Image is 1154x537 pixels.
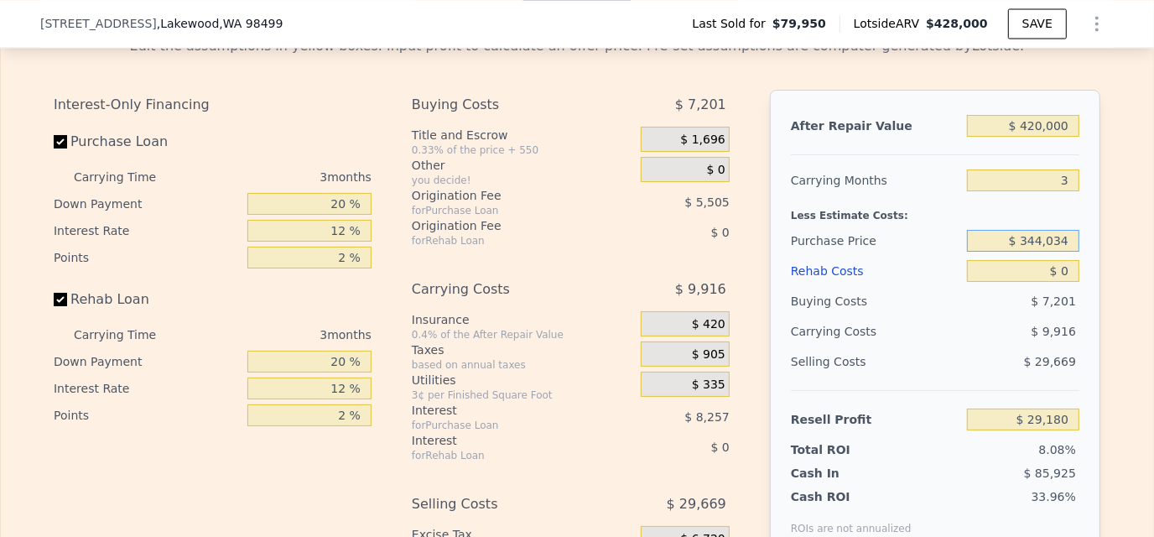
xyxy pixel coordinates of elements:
[412,217,599,234] div: Origination Fee
[412,204,599,217] div: for Purchase Loan
[854,15,926,32] span: Lotside ARV
[791,404,960,435] div: Resell Profit
[692,347,725,362] span: $ 905
[412,388,634,402] div: 3¢ per Finished Square Foot
[680,133,725,148] span: $ 1,696
[926,17,988,30] span: $428,000
[74,321,183,348] div: Carrying Time
[54,90,372,120] div: Interest-Only Financing
[711,226,730,239] span: $ 0
[791,441,896,458] div: Total ROI
[412,432,599,449] div: Interest
[791,465,896,482] div: Cash In
[1024,355,1076,368] span: $ 29,669
[412,419,599,432] div: for Purchase Loan
[412,372,634,388] div: Utilities
[772,15,826,32] span: $79,950
[1039,443,1076,456] span: 8.08%
[412,489,599,519] div: Selling Costs
[412,274,599,305] div: Carrying Costs
[791,196,1079,226] div: Less Estimate Costs:
[40,15,157,32] span: [STREET_ADDRESS]
[54,348,241,375] div: Down Payment
[1024,467,1076,480] span: $ 85,925
[412,358,634,372] div: based on annual taxes
[54,293,67,306] input: Rehab Loan
[412,143,634,157] div: 0.33% of the price + 550
[74,164,183,190] div: Carrying Time
[54,244,241,271] div: Points
[54,402,241,429] div: Points
[684,410,729,424] span: $ 8,257
[684,196,729,209] span: $ 5,505
[791,347,960,377] div: Selling Costs
[412,90,599,120] div: Buying Costs
[412,234,599,248] div: for Rehab Loan
[692,15,772,32] span: Last Sold for
[412,341,634,358] div: Taxes
[412,449,599,462] div: for Rehab Loan
[791,111,960,141] div: After Repair Value
[412,127,634,143] div: Title and Escrow
[157,15,283,32] span: , Lakewood
[412,328,634,341] div: 0.4% of the After Repair Value
[54,217,241,244] div: Interest Rate
[692,378,725,393] span: $ 335
[219,17,283,30] span: , WA 98499
[54,190,241,217] div: Down Payment
[412,174,634,187] div: you decide!
[412,402,599,419] div: Interest
[675,90,726,120] span: $ 7,201
[190,164,372,190] div: 3 months
[1008,8,1067,39] button: SAVE
[412,157,634,174] div: Other
[791,286,960,316] div: Buying Costs
[1080,7,1114,40] button: Show Options
[791,488,912,505] div: Cash ROI
[1032,325,1076,338] span: $ 9,916
[675,274,726,305] span: $ 9,916
[707,163,725,178] span: $ 0
[54,375,241,402] div: Interest Rate
[791,256,960,286] div: Rehab Costs
[791,505,912,535] div: ROIs are not annualized
[692,317,725,332] span: $ 420
[54,127,241,157] label: Purchase Loan
[1032,490,1076,503] span: 33.96%
[54,284,241,315] label: Rehab Loan
[791,226,960,256] div: Purchase Price
[711,441,730,454] span: $ 0
[412,187,599,204] div: Origination Fee
[190,321,372,348] div: 3 months
[667,489,726,519] span: $ 29,669
[791,165,960,196] div: Carrying Months
[791,316,896,347] div: Carrying Costs
[54,135,67,149] input: Purchase Loan
[1032,295,1076,308] span: $ 7,201
[412,311,634,328] div: Insurance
